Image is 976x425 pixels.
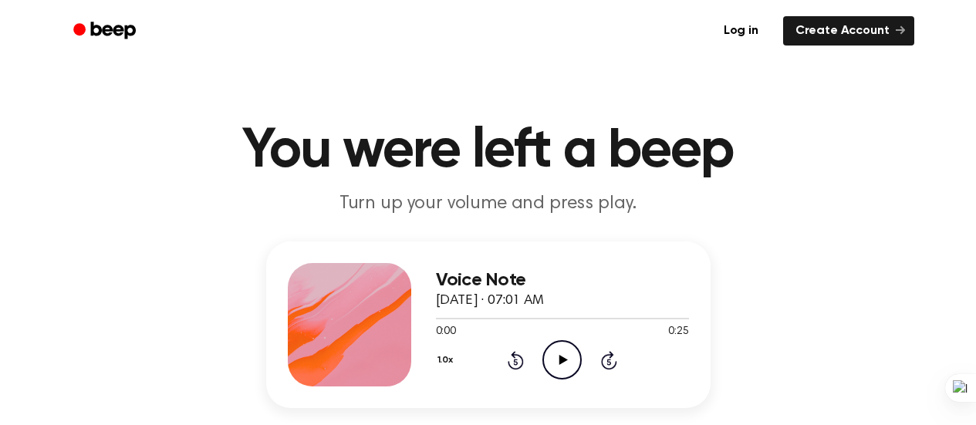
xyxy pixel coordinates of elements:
h1: You were left a beep [93,123,883,179]
h3: Voice Note [436,270,689,291]
p: Turn up your volume and press play. [192,191,785,217]
span: [DATE] · 07:01 AM [436,294,544,308]
button: 1.0x [436,347,459,373]
span: 0:25 [668,324,688,340]
a: Create Account [783,16,914,46]
a: Beep [62,16,150,46]
a: Log in [708,13,774,49]
span: 0:00 [436,324,456,340]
